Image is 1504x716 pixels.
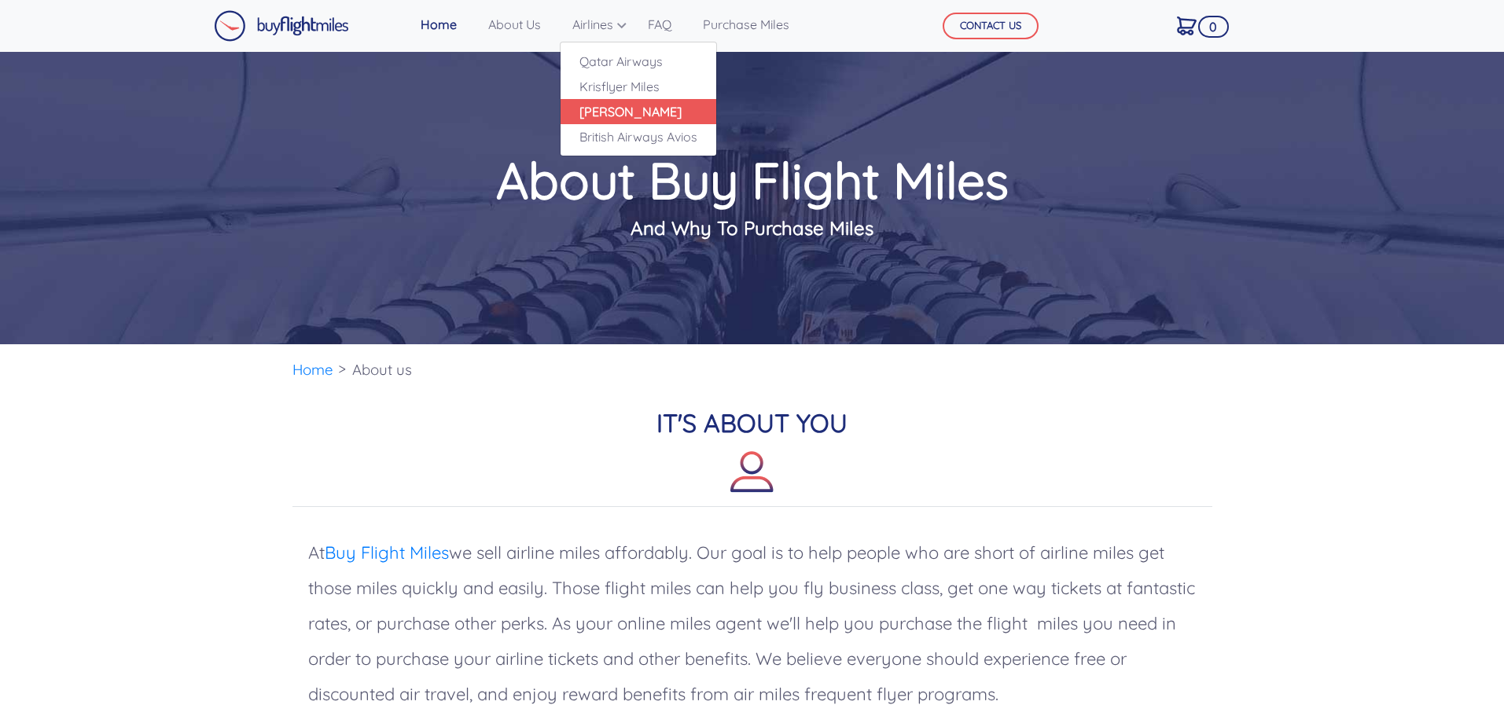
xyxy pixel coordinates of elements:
a: Airlines [566,9,623,40]
a: Buy Flight Miles Logo [214,6,349,46]
img: Cart [1177,17,1197,35]
img: Buy Flight Miles Logo [214,10,349,42]
a: Qatar Airways [561,49,716,74]
button: CONTACT US [943,13,1039,39]
a: Home [414,9,463,40]
a: FAQ [642,9,678,40]
a: Buy Flight Miles [325,542,449,564]
a: Krisflyer Miles [561,74,716,99]
a: Home [292,360,333,379]
h2: IT'S ABOUT YOU [292,408,1212,507]
li: About us [344,344,420,395]
img: about-icon [730,450,774,494]
a: British Airways Avios [561,124,716,149]
div: Airlines [560,42,717,156]
span: 0 [1198,16,1229,38]
a: About Us [482,9,547,40]
a: 0 [1171,9,1203,42]
a: Purchase Miles [697,9,796,40]
a: [PERSON_NAME] [561,99,716,124]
